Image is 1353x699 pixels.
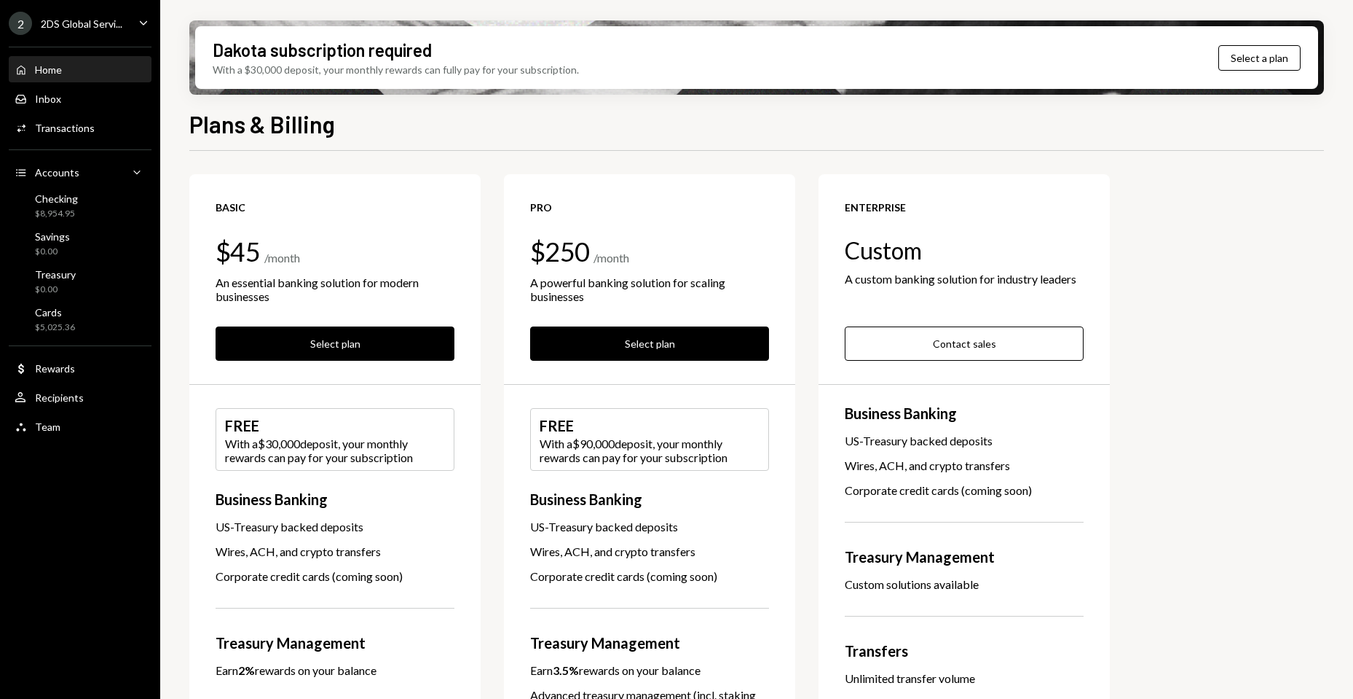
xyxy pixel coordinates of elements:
a: Cards$5,025.36 [9,302,151,337]
button: Select plan [216,327,454,361]
div: Treasury Management [530,632,769,654]
a: Team [9,413,151,440]
div: Business Banking [845,402,1084,424]
div: Savings [35,230,70,243]
div: $0.00 [35,284,76,296]
div: Business Banking [216,488,454,510]
div: $0.00 [35,246,70,258]
button: Select plan [530,327,769,361]
div: Wires, ACH, and crypto transfers [845,458,1084,474]
div: US-Treasury backed deposits [530,519,769,535]
div: / month [264,250,300,266]
div: Custom solutions available [845,577,1084,593]
div: 2 [9,12,32,35]
h1: Plans & Billing [189,109,335,138]
b: 2% [238,663,255,677]
div: Checking [35,192,78,205]
div: Corporate credit cards (coming soon) [530,569,769,585]
div: US-Treasury backed deposits [845,433,1084,449]
div: $5,025.36 [35,321,75,334]
div: $250 [530,238,589,267]
button: Select a plan [1218,45,1301,71]
a: Checking$8,954.95 [9,188,151,223]
div: Rewards [35,362,75,375]
div: With a $90,000 deposit, your monthly rewards can pay for your subscription [540,437,760,464]
div: Earn rewards on your balance [530,663,701,679]
div: 2DS Global Servi... [41,17,122,30]
a: Transactions [9,114,151,141]
a: Accounts [9,159,151,185]
a: Treasury$0.00 [9,264,151,299]
div: Enterprise [845,200,1084,214]
div: An essential banking solution for modern businesses [216,276,454,303]
div: Unlimited transfer volume [845,671,1084,687]
div: Treasury [35,268,76,281]
div: A powerful banking solution for scaling businesses [530,276,769,303]
div: $45 [216,238,260,267]
div: US-Treasury backed deposits [216,519,454,535]
div: Transfers [845,640,1084,662]
div: A custom banking solution for industry leaders [845,272,1084,286]
div: / month [593,250,629,266]
div: $8,954.95 [35,208,78,220]
div: FREE [225,415,445,437]
a: Savings$0.00 [9,226,151,261]
div: FREE [540,415,760,437]
div: Dakota subscription required [213,38,432,62]
div: Accounts [35,166,79,179]
div: Wires, ACH, and crypto transfers [530,544,769,560]
div: Corporate credit cards (coming soon) [845,483,1084,499]
div: Team [35,421,60,433]
div: Business Banking [530,488,769,510]
div: Home [35,63,62,76]
div: Wires, ACH, and crypto transfers [216,544,454,560]
a: Recipients [9,384,151,410]
div: Transactions [35,122,95,134]
div: Cards [35,306,75,319]
a: Rewards [9,355,151,381]
div: Basic [216,200,454,214]
div: Earn rewards on your balance [216,663,376,679]
div: Treasury Management [216,632,454,654]
a: Home [9,56,151,82]
div: Treasury Management [845,546,1084,568]
div: With a $30,000 deposit, your monthly rewards can pay for your subscription [225,437,445,464]
a: Inbox [9,85,151,112]
div: Custom [845,238,1084,263]
div: Corporate credit cards (coming soon) [216,569,454,585]
b: 3.5% [553,663,579,677]
button: Contact sales [845,327,1084,361]
div: With a $30,000 deposit, your monthly rewards can fully pay for your subscription. [213,62,579,77]
div: Recipients [35,391,84,404]
div: Pro [530,200,769,214]
div: Inbox [35,93,61,105]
